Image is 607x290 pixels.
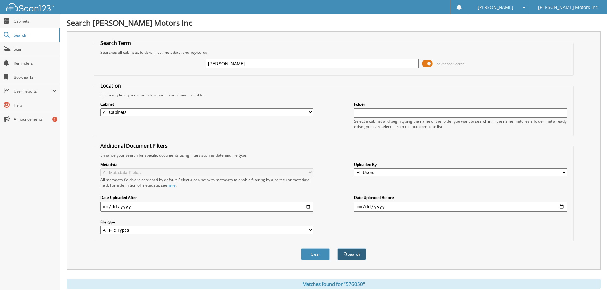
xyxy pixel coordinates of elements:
[97,152,570,158] div: Enhance your search for specific documents using filters such as date and file type.
[14,74,57,80] span: Bookmarks
[100,195,313,200] label: Date Uploaded After
[14,88,52,94] span: User Reports
[354,195,567,200] label: Date Uploaded Before
[14,60,57,66] span: Reminders
[97,82,124,89] legend: Location
[67,18,601,28] h1: Search [PERSON_NAME] Motors Inc
[14,18,57,24] span: Cabinets
[97,92,570,98] div: Optionally limit your search to a particular cabinet or folder
[100,177,313,188] div: All metadata fields are searched by default. Select a cabinet with metadata to enable filtering b...
[14,103,57,108] span: Help
[301,248,330,260] button: Clear
[436,61,465,66] span: Advanced Search
[538,5,598,9] span: [PERSON_NAME] Motors Inc
[100,219,313,225] label: File type
[52,117,57,122] div: 1
[478,5,513,9] span: [PERSON_NAME]
[97,50,570,55] div: Searches all cabinets, folders, files, metadata, and keywords
[6,3,54,11] img: scan123-logo-white.svg
[97,39,134,46] legend: Search Term
[354,162,567,167] label: Uploaded By
[167,182,176,188] a: here
[354,202,567,212] input: end
[100,202,313,212] input: start
[67,279,601,289] div: Matches found for "576050"
[100,162,313,167] label: Metadata
[100,102,313,107] label: Cabinet
[97,142,171,149] legend: Additional Document Filters
[14,46,57,52] span: Scan
[337,248,366,260] button: Search
[354,118,567,129] div: Select a cabinet and begin typing the name of the folder you want to search in. If the name match...
[14,117,57,122] span: Announcements
[14,32,56,38] span: Search
[354,102,567,107] label: Folder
